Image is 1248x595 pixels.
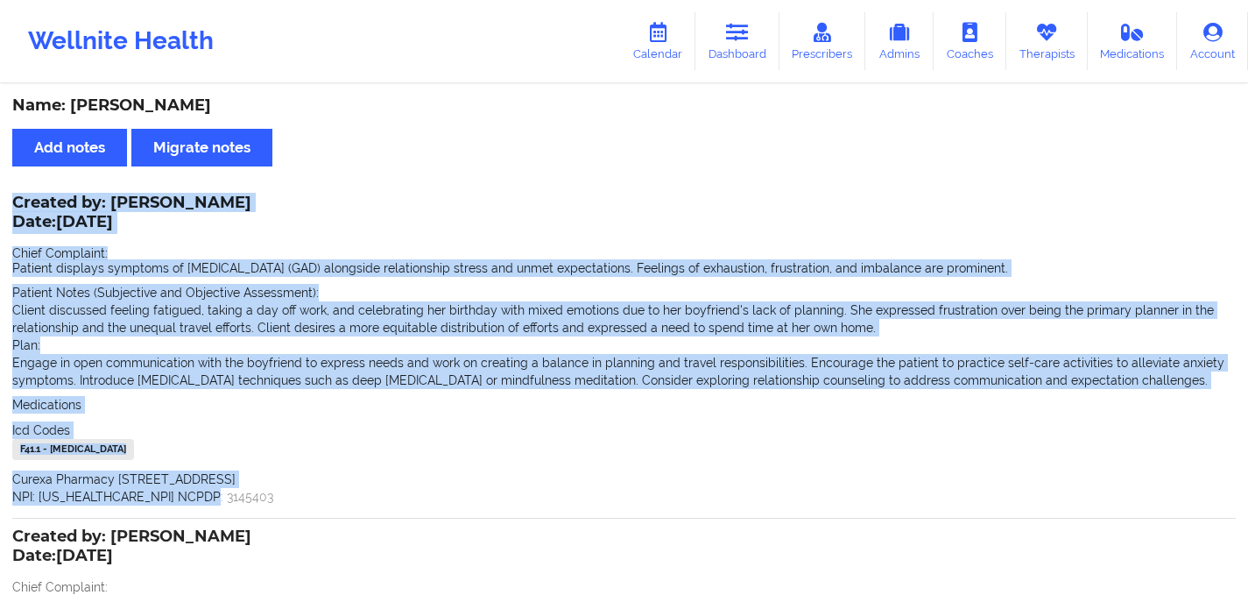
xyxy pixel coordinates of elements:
[779,12,866,70] a: Prescribers
[12,354,1236,389] p: Engage in open communication with the boyfriend to express needs and work on creating a balance i...
[12,471,1236,506] p: Curexa Pharmacy [STREET_ADDRESS] NPI: [US_HEALTHCARE_NPI] NCPDP: 3145403
[12,301,1236,336] p: Client discussed feeling fatigued, taking a day off work, and celebrating her birthday with mixed...
[12,398,81,412] span: Medications
[12,194,251,234] div: Created by: [PERSON_NAME]
[131,129,272,166] button: Migrate notes
[12,129,127,166] button: Add notes
[12,580,108,594] span: Chief Complaint:
[695,12,779,70] a: Dashboard
[12,423,70,437] span: Icd Codes
[12,338,40,352] span: Plan:
[1177,12,1248,70] a: Account
[12,246,108,260] span: Chief Complaint:
[1088,12,1178,70] a: Medications
[12,439,134,460] div: F41.1 - [MEDICAL_DATA]
[934,12,1006,70] a: Coaches
[12,96,1236,116] div: Name: [PERSON_NAME]
[12,286,319,300] span: Patient Notes (Subjective and Objective Assessment):
[12,259,1236,277] p: Patient displays symptoms of [MEDICAL_DATA] (GAD) alongside relationship stress and unmet expecta...
[620,12,695,70] a: Calendar
[12,545,251,568] p: Date: [DATE]
[1006,12,1088,70] a: Therapists
[12,528,251,568] div: Created by: [PERSON_NAME]
[865,12,934,70] a: Admins
[12,211,251,234] p: Date: [DATE]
